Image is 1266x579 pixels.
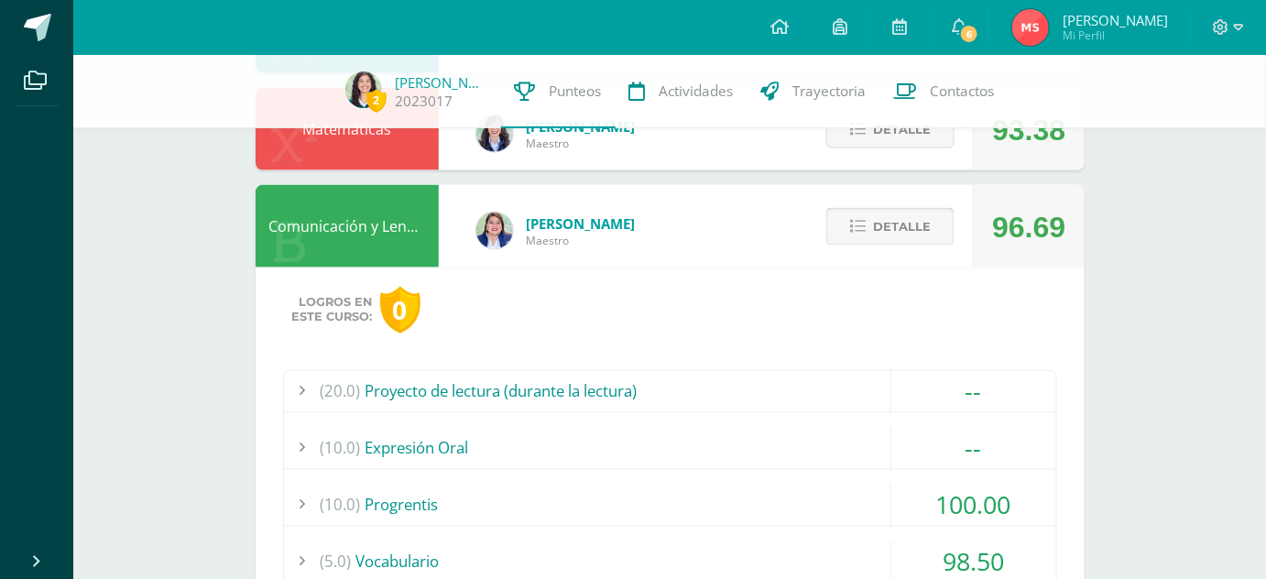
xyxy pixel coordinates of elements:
span: 2 [366,89,387,112]
div: Expresión Oral [284,428,1056,469]
a: [PERSON_NAME] [396,73,487,92]
div: -- [891,428,1056,469]
div: 100.00 [891,485,1056,526]
a: 2023017 [396,92,453,111]
div: -- [891,371,1056,412]
span: [PERSON_NAME] [527,214,636,233]
span: [PERSON_NAME] [1063,11,1168,29]
span: (10.0) [321,485,361,526]
a: Actividades [616,55,748,128]
span: (20.0) [321,371,361,412]
div: 96.69 [992,186,1065,268]
span: 6 [959,24,979,44]
span: Maestro [527,136,636,151]
span: (10.0) [321,428,361,469]
span: Trayectoria [793,82,867,101]
a: Trayectoria [748,55,880,128]
button: Detalle [826,208,955,246]
span: Maestro [527,233,636,248]
div: Matemáticas [256,88,439,170]
span: Actividades [660,82,734,101]
div: Proyecto de lectura (durante la lectura) [284,371,1056,412]
img: 97caf0f34450839a27c93473503a1ec1.png [476,213,513,249]
img: 01c6c64f30021d4204c203f22eb207bb.png [476,115,513,152]
a: Punteos [501,55,616,128]
div: 93.38 [992,89,1065,171]
div: 0 [380,287,420,333]
span: Detalle [873,113,931,147]
a: Contactos [880,55,1009,128]
span: Contactos [931,82,995,101]
img: 6e225fc003bfcfe63679bea112e55f59.png [345,71,382,108]
div: Progrentis [284,485,1056,526]
span: Detalle [873,210,931,244]
button: Detalle [826,111,955,148]
div: Comunicación y Lenguaje Idioma Español [256,185,439,268]
span: Punteos [550,82,602,101]
span: Logros en este curso: [292,295,373,324]
img: fb703a472bdb86d4ae91402b7cff009e.png [1012,9,1049,46]
span: Mi Perfil [1063,27,1168,43]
